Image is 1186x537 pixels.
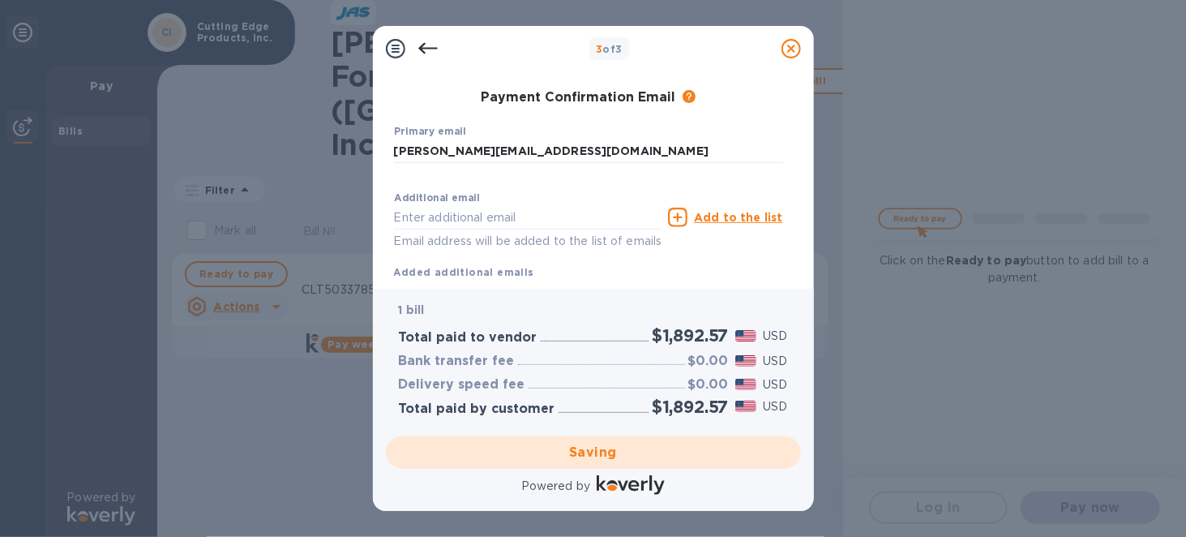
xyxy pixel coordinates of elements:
p: USD [763,376,787,393]
b: Added additional emails [394,266,534,278]
h3: Total paid by customer [399,402,555,417]
p: Powered by [521,478,590,495]
label: Additional email [394,194,480,204]
label: Primary email [394,127,466,137]
h3: Payment Confirmation Email [482,90,676,105]
p: USD [763,398,787,415]
p: Email address will be added to the list of emails [394,232,662,251]
h3: Delivery speed fee [399,377,525,393]
h3: $0.00 [688,354,729,369]
img: USD [735,355,757,367]
input: Enter additional email [394,205,662,230]
p: USD [763,328,787,345]
p: USD [763,353,787,370]
h2: $1,892.57 [652,397,728,417]
b: 1 bill [399,303,425,316]
h2: $1,892.57 [652,325,728,346]
h3: Bank transfer fee [399,354,515,369]
input: Enter your primary email [394,139,783,163]
img: USD [735,330,757,342]
b: of 3 [596,43,623,55]
img: Logo [597,475,665,495]
img: USD [735,379,757,390]
u: Add to the list [694,211,782,224]
span: 3 [596,43,602,55]
img: USD [735,401,757,412]
h3: $0.00 [688,377,729,393]
h3: Total paid to vendor [399,330,537,346]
